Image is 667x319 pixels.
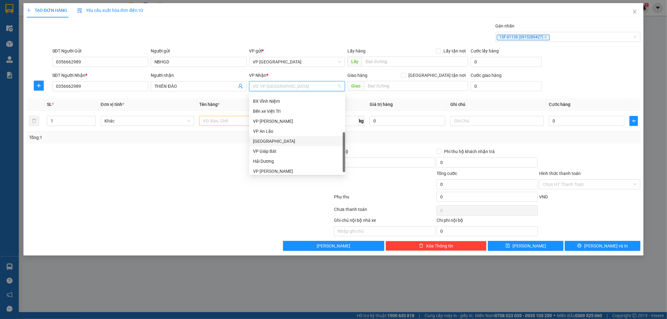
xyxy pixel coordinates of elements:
[249,96,345,106] div: BX Vĩnh Niệm
[419,243,423,248] span: delete
[253,148,341,155] div: VP Giáp Bát
[151,72,247,79] div: Người nhận
[151,47,247,54] div: Người gửi
[370,102,393,107] span: Giá trị hàng
[347,81,364,91] span: Giao
[347,57,362,67] span: Lấy
[253,108,341,115] div: Bến xe Việt Trì
[584,242,628,249] span: [PERSON_NAME] và In
[497,35,550,40] span: 15F-01139 (0915289427)
[426,242,453,249] span: Xóa Thông tin
[238,84,243,89] span: user-add
[249,116,345,126] div: VP Quán Toan
[495,23,514,28] label: Gán nhãn
[471,73,502,78] label: Cước giao hàng
[506,243,510,248] span: save
[406,72,468,79] span: [GEOGRAPHIC_DATA] tận nơi
[249,106,345,116] div: Bến xe Việt Trì
[334,226,435,236] input: Nhập ghi chú
[539,171,581,176] label: Hình thức thanh toán
[386,241,487,251] button: deleteXóa Thông tin
[101,102,124,107] span: Đơn vị tính
[249,126,345,136] div: VP An Lão
[253,128,341,135] div: VP An Lão
[513,242,546,249] span: [PERSON_NAME]
[629,116,638,126] button: plus
[370,116,445,126] input: 0
[253,138,341,145] div: [GEOGRAPHIC_DATA]
[249,146,345,156] div: VP Giáp Bát
[253,118,341,125] div: VP [PERSON_NAME]
[29,116,39,126] button: delete
[27,8,31,12] span: plus
[577,243,582,248] span: printer
[253,98,341,105] div: BX Vĩnh Niệm
[283,241,384,251] button: [PERSON_NAME]
[565,241,640,251] button: printer[PERSON_NAME] và In
[471,57,542,67] input: Cước lấy hàng
[199,102,220,107] span: Tên hàng
[253,57,341,67] span: VP Mỹ Đình
[334,206,436,217] div: Chưa thanh toán
[77,8,82,13] img: icon
[27,8,67,13] span: TẠO ĐƠN HÀNG
[442,148,497,155] span: Phí thu hộ khách nhận trả
[334,193,436,204] div: Phụ thu
[334,217,435,226] div: Ghi chú nội bộ nhà xe
[253,168,341,175] div: VP [PERSON_NAME]
[29,134,257,141] div: Tổng: 1
[253,158,341,165] div: Hải Dương
[249,136,345,146] div: Hưng Yên
[34,83,43,88] span: plus
[544,36,547,39] span: close
[347,48,366,53] span: Lấy hàng
[539,194,548,199] span: VND
[358,116,365,126] span: kg
[471,81,542,91] input: Cước giao hàng
[104,116,190,126] span: Khác
[549,102,570,107] span: Cước hàng
[249,47,345,54] div: VP gửi
[317,242,350,249] span: [PERSON_NAME]
[249,156,345,166] div: Hải Dương
[199,116,293,126] input: VD: Bàn, Ghế
[34,81,44,91] button: plus
[77,8,143,13] span: Yêu cầu xuất hóa đơn điện tử
[52,72,148,79] div: SĐT Người Nhận
[249,73,267,78] span: VP Nhận
[362,57,468,67] input: Dọc đường
[347,73,367,78] span: Giao hàng
[47,102,52,107] span: SL
[52,47,148,54] div: SĐT Người Gửi
[448,98,546,111] th: Ghi chú
[441,47,468,54] span: Lấy tận nơi
[437,217,538,226] div: Chi phí nội bộ
[626,3,644,21] button: Close
[488,241,563,251] button: save[PERSON_NAME]
[450,116,544,126] input: Ghi Chú
[364,81,468,91] input: Dọc đường
[471,48,499,53] label: Cước lấy hàng
[249,166,345,176] div: VP Nguyễn Văn Linh
[437,171,457,176] span: Tổng cước
[630,118,638,123] span: plus
[632,9,637,14] span: close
